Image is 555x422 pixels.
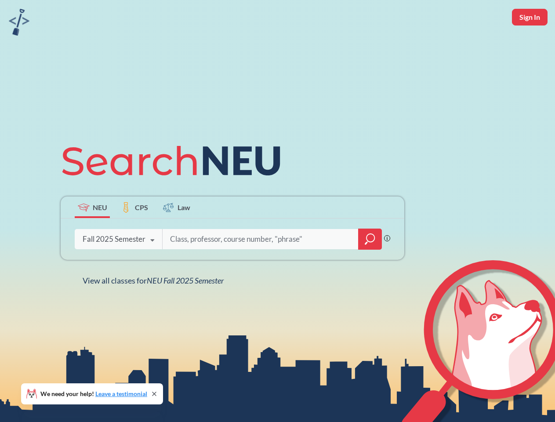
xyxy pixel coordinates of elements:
a: sandbox logo [9,9,29,38]
a: Leave a testimonial [95,390,147,397]
span: Law [178,202,190,212]
span: NEU Fall 2025 Semester [147,276,224,285]
div: Fall 2025 Semester [83,234,145,244]
img: sandbox logo [9,9,29,36]
svg: magnifying glass [365,233,375,245]
input: Class, professor, course number, "phrase" [169,230,352,248]
span: NEU [93,202,107,212]
span: We need your help! [40,391,147,397]
span: CPS [135,202,148,212]
span: View all classes for [83,276,224,285]
div: magnifying glass [358,229,382,250]
button: Sign In [512,9,548,25]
